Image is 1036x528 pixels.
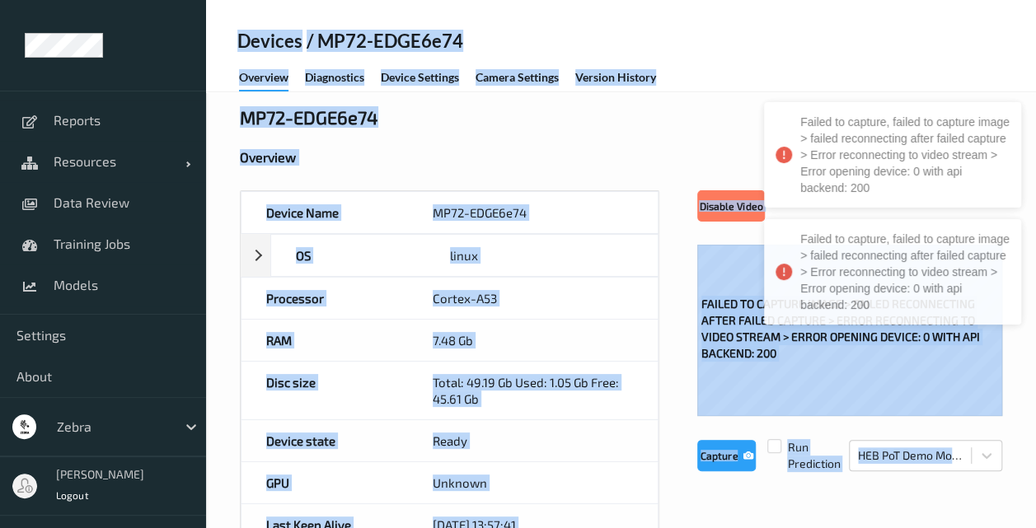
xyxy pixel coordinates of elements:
div: / MP72-EDGE6e74 [302,33,463,49]
div: Disc size [241,362,408,419]
label: failed to capture image > failed reconnecting after failed capture > Error reconnecting to video ... [697,292,1002,370]
div: OSlinux [241,234,659,277]
div: linux [425,235,657,276]
div: 7.48 Gb [408,320,658,361]
div: Diagnostics [305,69,364,90]
div: Cortex-A53 [408,278,658,319]
div: OS [271,235,426,276]
a: Camera Settings [476,67,575,90]
div: Device Name [241,192,408,233]
a: Diagnostics [305,67,381,90]
div: Device Settings [381,69,459,90]
div: RAM [241,320,408,361]
div: Version History [575,69,656,90]
div: Unknown [408,462,658,503]
div: Camera Settings [476,69,559,90]
div: Overview [239,69,288,91]
a: Version History [575,67,673,90]
a: Device Settings [381,67,476,90]
a: Devices [237,33,302,49]
div: Ready [408,420,658,461]
div: Device state [241,420,408,461]
div: Failed to capture, failed to capture image > failed reconnecting after failed capture > Error rec... [800,114,1010,196]
div: Total: 49.19 Gb Used: 1.05 Gb Free: 45.61 Gb [408,362,658,419]
button: Capture [697,440,756,471]
div: Overview [240,149,1002,166]
div: MP72-EDGE6e74 [240,109,378,125]
span: Run Prediction [756,439,849,472]
div: Failed to capture, failed to capture image > failed reconnecting after failed capture > Error rec... [800,231,1010,313]
div: Processor [241,278,408,319]
div: GPU [241,462,408,503]
button: Disable Video [697,190,765,222]
a: Overview [239,67,305,91]
div: MP72-EDGE6e74 [408,192,658,233]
